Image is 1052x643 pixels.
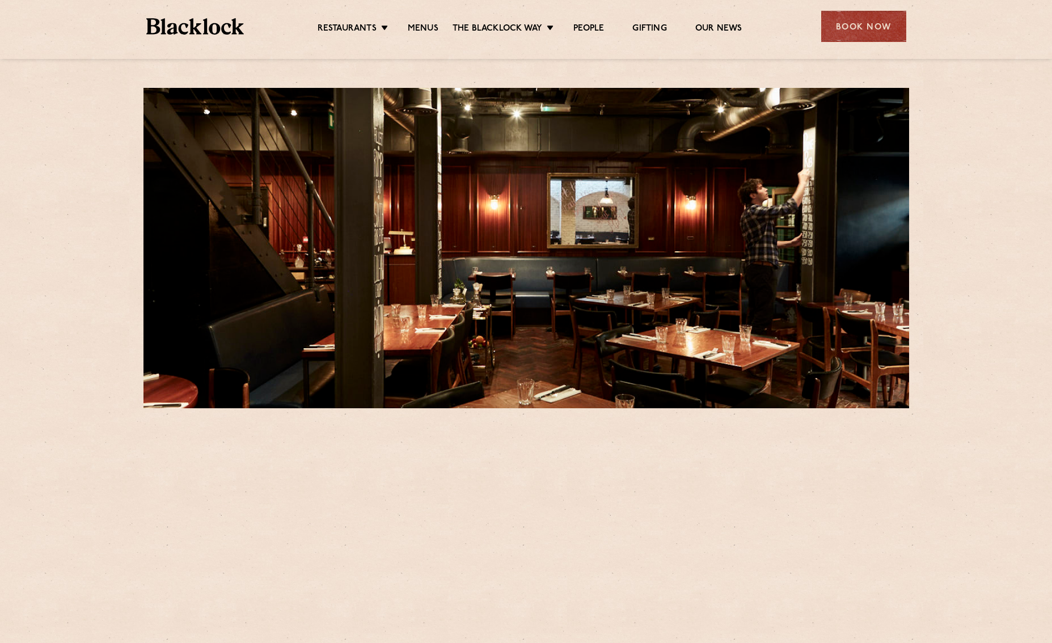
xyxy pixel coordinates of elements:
a: Our News [695,23,742,36]
a: Restaurants [318,23,377,36]
a: Menus [408,23,438,36]
div: Book Now [821,11,906,42]
a: People [573,23,604,36]
a: The Blacklock Way [453,23,542,36]
a: Gifting [632,23,666,36]
img: BL_Textured_Logo-footer-cropped.svg [146,18,244,35]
